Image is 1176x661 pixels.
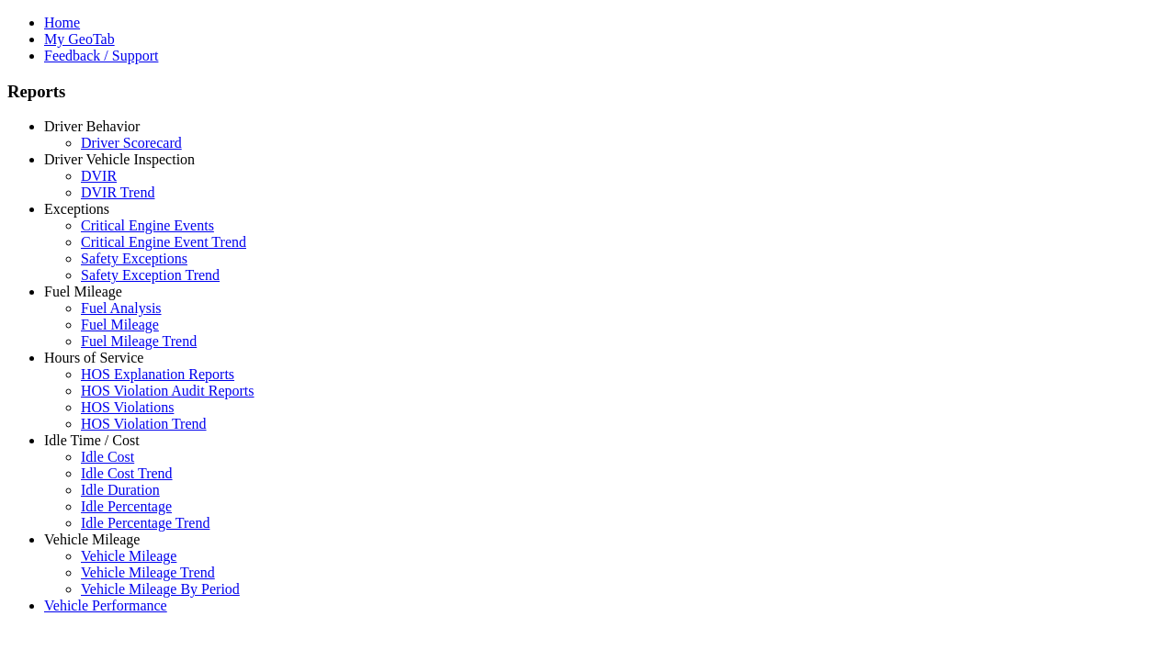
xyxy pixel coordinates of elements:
a: Driver Scorecard [81,135,182,151]
a: Driver Vehicle Inspection [44,151,195,167]
a: Exceptions [44,201,109,217]
a: Fuel Analysis [81,300,162,316]
a: Idle Time / Cost [44,432,140,448]
a: HOS Violation Audit Reports [81,383,254,398]
a: Vehicle Mileage [44,532,140,547]
a: HOS Violation Trend [81,416,207,431]
a: Idle Percentage [81,499,172,514]
a: Vehicle Mileage Trend [81,565,215,580]
h3: Reports [7,82,1169,102]
a: Idle Duration [81,482,160,498]
a: Critical Engine Events [81,218,214,233]
a: Hours of Service [44,350,143,365]
a: Idle Cost Trend [81,465,173,481]
a: Safety Exception Trend [81,267,220,283]
a: Critical Engine Event Trend [81,234,246,250]
a: Feedback / Support [44,48,158,63]
a: Fuel Mileage Trend [81,333,197,349]
a: Vehicle Mileage By Period [81,581,240,597]
a: Home [44,15,80,30]
a: Safety Exceptions [81,251,187,266]
a: Vehicle Mileage [81,548,176,564]
a: Driver Behavior [44,118,140,134]
a: My GeoTab [44,31,115,47]
a: Vehicle Performance [44,598,167,613]
a: Idle Cost [81,449,134,465]
a: DVIR [81,168,117,184]
a: DVIR Trend [81,185,154,200]
a: HOS Explanation Reports [81,366,234,382]
a: Fuel Mileage [81,317,159,332]
a: Idle Percentage Trend [81,515,209,531]
a: HOS Violations [81,399,174,415]
a: Fuel Mileage [44,284,122,299]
